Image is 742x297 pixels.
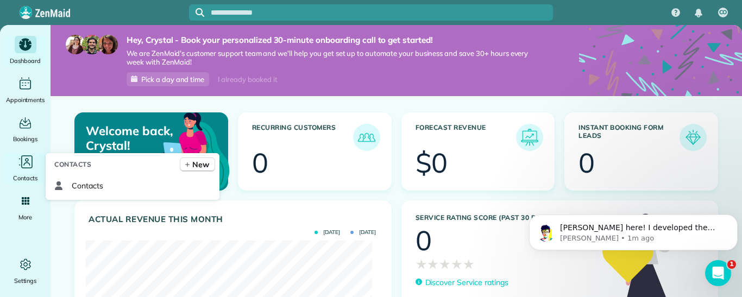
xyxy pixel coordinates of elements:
[127,49,546,67] span: We are ZenMaid’s customer support team and we’ll help you get set up to automate your business an...
[451,254,463,274] span: ★
[356,127,378,148] img: icon_recurring_customers-cf858462ba22bcd05b5a5880d41d6543d210077de5bb9ebc9590e49fd87d84ed.png
[463,254,475,274] span: ★
[719,8,727,17] span: CO
[4,153,46,184] a: Contacts
[416,277,508,288] a: Discover Service ratings
[127,35,546,46] strong: Hey, Crystal - Book your personalized 30-minute onboarding call to get started!
[4,36,46,66] a: Dashboard
[141,75,204,84] span: Pick a day and time
[315,230,340,235] span: [DATE]
[86,124,178,153] p: Welcome back, Crystal!
[416,149,448,176] div: $0
[252,124,353,151] h3: Recurring Customers
[4,75,46,105] a: Appointments
[727,260,736,269] span: 1
[682,127,704,148] img: icon_form_leads-04211a6a04a5b2264e4ee56bc0799ec3eb69b7e499cbb523a139df1d13a81ae0.png
[13,173,37,184] span: Contacts
[439,254,451,274] span: ★
[50,176,215,195] a: Contacts
[189,8,204,17] button: Focus search
[519,127,540,148] img: icon_forecast_revenue-8c13a41c7ed35a8dcfafea3cbb826a0462acb37728057bba2d056411b612bbbe.png
[180,157,215,172] a: New
[211,73,284,86] div: I already booked it
[427,254,439,274] span: ★
[72,180,103,191] span: Contacts
[98,35,118,54] img: michelle-19f622bdf1676172e81f8f8fba1fb50e276960ebfe0243fe18214015130c80e4.jpg
[425,277,508,288] p: Discover Service ratings
[192,159,209,170] span: New
[416,254,427,274] span: ★
[54,159,91,170] span: Contacts
[196,8,204,17] svg: Focus search
[705,260,731,286] iframe: Intercom live chat
[18,212,32,223] span: More
[578,149,595,176] div: 0
[66,35,85,54] img: maria-72a9807cf96188c08ef61303f053569d2e2a8a1cde33d635c8a3ac13582a053d.jpg
[578,124,680,151] h3: Instant Booking Form Leads
[6,94,45,105] span: Appointments
[35,42,199,52] p: Message from Alexandre, sent 1m ago
[416,227,432,254] div: 0
[10,55,41,66] span: Dashboard
[416,214,592,222] h3: Service Rating score (past 30 days)
[127,100,232,205] img: dashboard_welcome-42a62b7d889689a78055ac9021e634bf52bae3f8056760290aed330b23ab8690.png
[416,124,517,151] h3: Forecast Revenue
[4,256,46,286] a: Settings
[252,149,268,176] div: 0
[127,72,209,86] a: Pick a day and time
[14,275,37,286] span: Settings
[350,230,376,235] span: [DATE]
[687,1,710,25] div: Notifications
[35,31,198,127] span: [PERSON_NAME] here! I developed the software you're currently trialing (though I have help now!) ...
[525,192,742,268] iframe: Intercom notifications message
[89,214,380,224] h3: Actual Revenue this month
[82,35,102,54] img: jorge-587dff0eeaa6aab1f244e6dc62b8924c3b6ad411094392a53c71c6c4a576187d.jpg
[4,114,46,144] a: Bookings
[13,134,38,144] span: Bookings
